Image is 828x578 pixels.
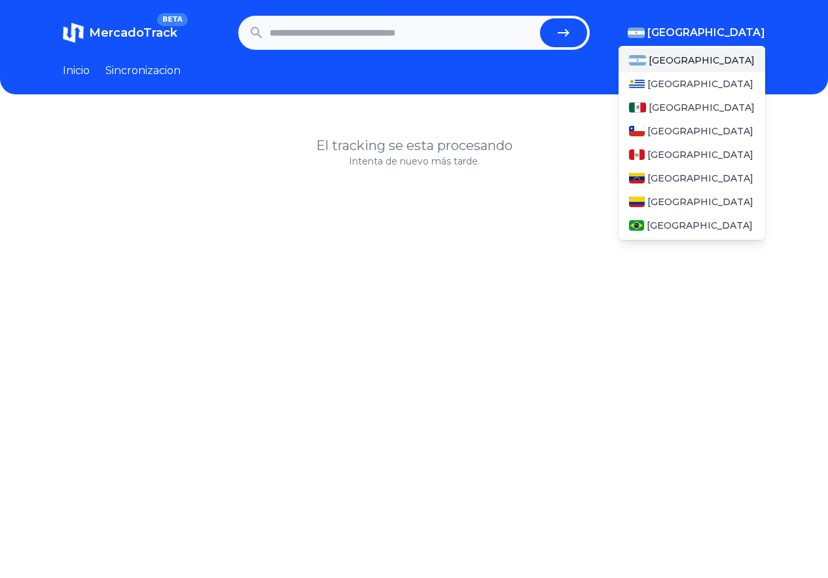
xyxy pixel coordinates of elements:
span: [GEOGRAPHIC_DATA] [649,101,755,114]
span: [GEOGRAPHIC_DATA] [649,54,755,67]
img: Argentina [629,55,646,66]
a: Colombia[GEOGRAPHIC_DATA] [619,190,765,214]
span: MercadoTrack [89,26,177,40]
span: [GEOGRAPHIC_DATA] [647,25,765,41]
img: Mexico [629,102,646,113]
img: Uruguay [629,79,645,89]
span: [GEOGRAPHIC_DATA] [647,148,753,161]
a: Sincronizacion [105,63,181,79]
a: Venezuela[GEOGRAPHIC_DATA] [619,166,765,190]
button: [GEOGRAPHIC_DATA] [628,25,765,41]
img: Chile [629,126,645,136]
span: [GEOGRAPHIC_DATA] [647,125,753,138]
span: [GEOGRAPHIC_DATA] [647,219,753,232]
a: Chile[GEOGRAPHIC_DATA] [619,119,765,143]
p: Intenta de nuevo más tarde. [63,155,765,168]
a: Mexico[GEOGRAPHIC_DATA] [619,96,765,119]
img: MercadoTrack [63,22,84,43]
a: Peru[GEOGRAPHIC_DATA] [619,143,765,166]
img: Peru [629,149,645,160]
a: Inicio [63,63,90,79]
a: MercadoTrackBETA [63,22,177,43]
span: BETA [157,13,188,26]
img: Brasil [629,220,644,231]
a: Argentina[GEOGRAPHIC_DATA] [619,48,765,72]
img: Argentina [628,28,645,38]
a: Uruguay[GEOGRAPHIC_DATA] [619,72,765,96]
span: [GEOGRAPHIC_DATA] [647,77,753,90]
span: [GEOGRAPHIC_DATA] [647,172,753,185]
h1: El tracking se esta procesando [63,136,765,155]
img: Colombia [629,197,645,207]
a: Brasil[GEOGRAPHIC_DATA] [619,214,765,237]
img: Venezuela [629,173,645,183]
span: [GEOGRAPHIC_DATA] [647,195,753,208]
